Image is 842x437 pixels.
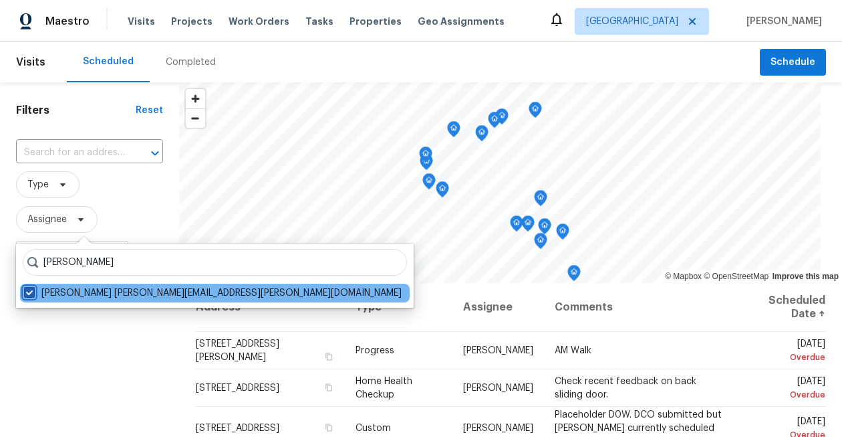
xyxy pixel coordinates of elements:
div: Map marker [567,265,581,286]
span: [PERSON_NAME] [463,423,533,432]
input: Search for an address... [16,143,126,163]
span: Work Orders [229,15,289,28]
th: Scheduled Date ↑ [733,283,826,332]
div: Map marker [422,173,436,194]
div: Completed [166,56,216,69]
span: Custom [356,423,391,432]
div: Map marker [447,121,460,142]
label: [PERSON_NAME] [PERSON_NAME][EMAIL_ADDRESS][PERSON_NAME][DOMAIN_NAME] [24,286,402,300]
span: Type [27,178,49,191]
div: Map marker [529,102,542,122]
div: Map marker [556,224,569,244]
span: Projects [171,15,213,28]
button: Zoom out [186,108,205,128]
span: Visits [16,48,45,77]
div: Overdue [744,388,825,402]
canvas: Map [179,82,821,283]
button: Zoom in [186,89,205,108]
span: [STREET_ADDRESS][PERSON_NAME] [196,339,279,362]
div: Map marker [436,181,449,202]
span: Visits [128,15,155,28]
span: [STREET_ADDRESS] [196,383,279,393]
div: Map marker [495,108,509,129]
button: Copy Address [322,421,334,433]
th: Comments [544,283,733,332]
div: Map marker [521,215,535,236]
span: [PERSON_NAME] [741,15,822,28]
span: Maestro [45,15,90,28]
span: [PERSON_NAME] [463,383,533,393]
button: Schedule [760,49,826,76]
span: [PERSON_NAME] [463,346,533,355]
h1: Filters [16,104,136,117]
div: Map marker [475,125,488,146]
div: Map marker [419,147,432,167]
a: OpenStreetMap [704,272,768,281]
span: Progress [356,346,394,355]
div: Map marker [534,190,547,211]
span: [DATE] [744,377,825,402]
span: Check recent feedback on back sliding door. [555,377,696,400]
span: [STREET_ADDRESS] [196,423,279,432]
span: [GEOGRAPHIC_DATA] [586,15,678,28]
span: Geo Assignments [418,15,505,28]
div: Scheduled [83,55,134,68]
span: [DATE] [744,339,825,364]
th: Assignee [452,283,544,332]
div: Map marker [538,218,551,239]
button: Open [146,144,164,163]
span: Schedule [770,54,815,71]
div: Map marker [420,154,433,175]
div: Reset [136,104,163,117]
div: Map marker [534,233,547,254]
div: Overdue [744,351,825,364]
span: Assignee [27,213,67,226]
span: Properties [349,15,402,28]
div: Map marker [510,215,523,236]
span: AM Walk [555,346,591,355]
span: Zoom out [186,109,205,128]
button: Copy Address [322,381,334,394]
a: Mapbox [665,272,702,281]
div: Map marker [488,112,501,133]
a: Improve this map [773,272,839,281]
button: Copy Address [322,351,334,363]
span: Tasks [305,17,333,26]
span: Home Health Checkup [356,377,412,400]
